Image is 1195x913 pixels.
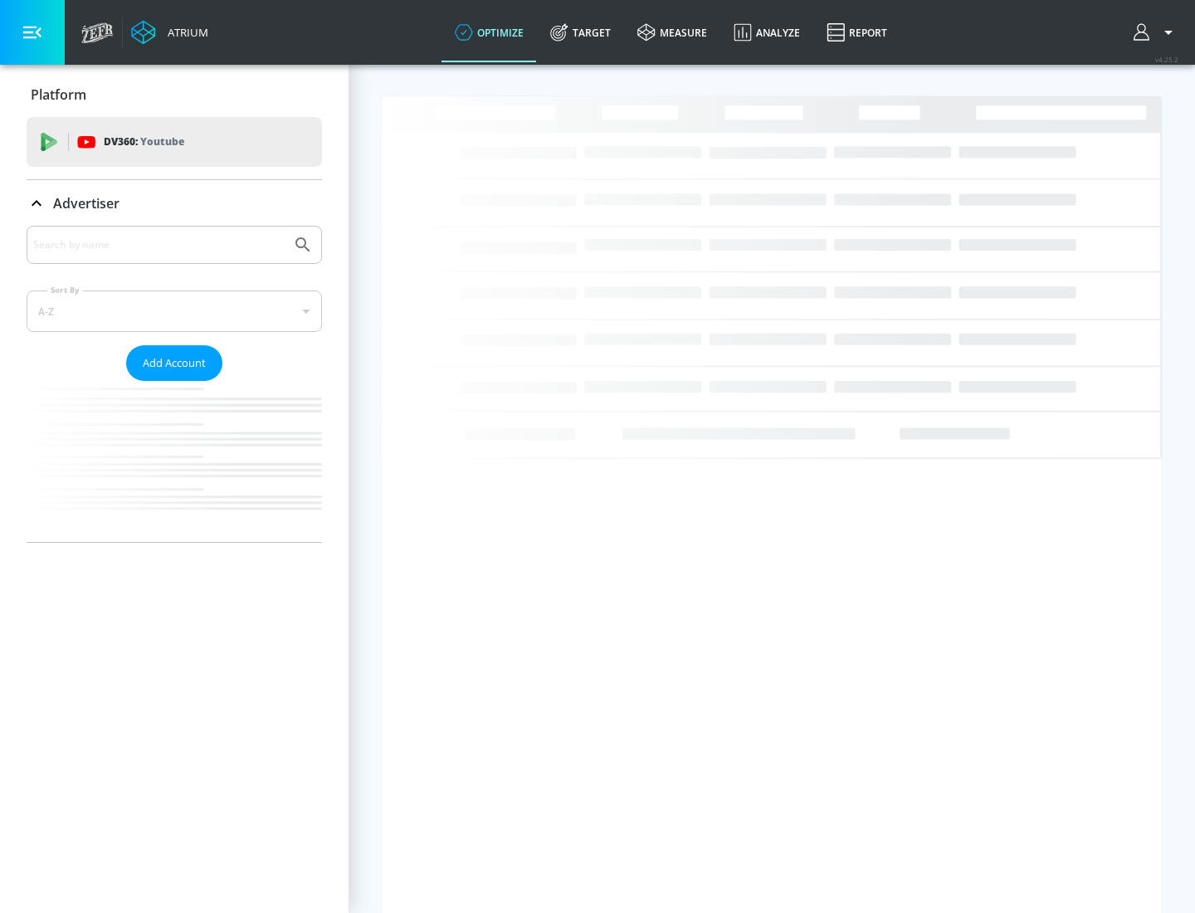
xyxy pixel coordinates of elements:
[27,71,322,118] div: Platform
[131,20,208,45] a: Atrium
[126,345,222,381] button: Add Account
[27,290,322,332] div: A-Z
[161,25,208,40] div: Atrium
[537,2,624,62] a: Target
[47,285,83,295] label: Sort By
[813,2,900,62] a: Report
[27,381,322,542] nav: list of Advertiser
[1155,55,1178,64] span: v 4.25.2
[27,117,322,167] div: DV360: Youtube
[624,2,720,62] a: measure
[140,133,184,150] p: Youtube
[720,2,813,62] a: Analyze
[143,354,206,373] span: Add Account
[27,226,322,542] div: Advertiser
[53,194,119,212] p: Advertiser
[33,234,285,256] input: Search by name
[104,133,184,151] p: DV360:
[441,2,537,62] a: optimize
[27,180,322,227] div: Advertiser
[31,85,86,104] p: Platform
